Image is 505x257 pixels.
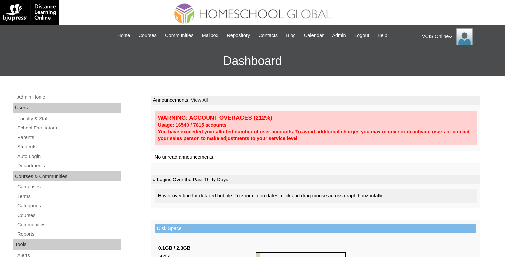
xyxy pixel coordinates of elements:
div: Courses & Communities [13,171,121,182]
span: Communities [165,32,194,39]
a: School Facilitators [17,124,121,132]
span: Courses [138,32,157,39]
img: VCIS Online Admin [456,28,473,45]
td: No unread announcements. [151,151,480,163]
h3: Dashboard [3,46,502,76]
a: Courses [135,32,160,39]
a: Logout [351,32,373,39]
div: WARNING: ACCOUNT OVERAGES (212%) [158,114,473,122]
div: Hover over line for detailed bubble. To zoom in on dates, click and drag mouse across graph horiz... [155,189,477,203]
span: Blog [286,32,295,39]
span: Logout [354,32,369,39]
a: Terms [17,192,121,201]
td: Announcements | [151,96,480,105]
a: Mailbox [199,32,222,39]
div: VCIS Online [422,28,498,45]
img: logo-white.png [3,3,56,21]
div: You have exceeded your allotted number of user accounts. To avoid additional charges you may remo... [158,128,473,142]
a: Auto Login [17,152,121,161]
div: 0.1GB / 2.3GB [158,245,256,252]
a: Repository [223,32,253,39]
strong: Usage: 16540 / 7815 accounts [158,122,227,128]
a: Calendar [301,32,327,39]
span: Repository [227,32,250,39]
div: Tools [13,239,121,250]
td: # Logins Over the Past Thirty Days [151,175,480,184]
td: Disk Space [155,224,476,233]
a: Blog [283,32,299,39]
a: Categories [17,202,121,210]
a: Parents [17,133,121,142]
a: Students [17,143,121,151]
span: Contacts [258,32,278,39]
span: Home [117,32,130,39]
a: Campuses [17,183,121,191]
a: Departments [17,162,121,170]
a: View All [191,97,208,103]
span: Admin [332,32,346,39]
a: Admin [329,32,349,39]
span: Mailbox [202,32,219,39]
a: Admin Home [17,93,121,101]
div: Users [13,103,121,113]
a: Contacts [255,32,281,39]
a: Courses [17,211,121,220]
span: Calendar [304,32,324,39]
a: Faculty & Staff [17,115,121,123]
a: Communities [17,221,121,229]
a: Communities [162,32,197,39]
a: Help [374,32,391,39]
a: Reports [17,230,121,238]
a: Home [114,32,133,39]
span: Help [378,32,387,39]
